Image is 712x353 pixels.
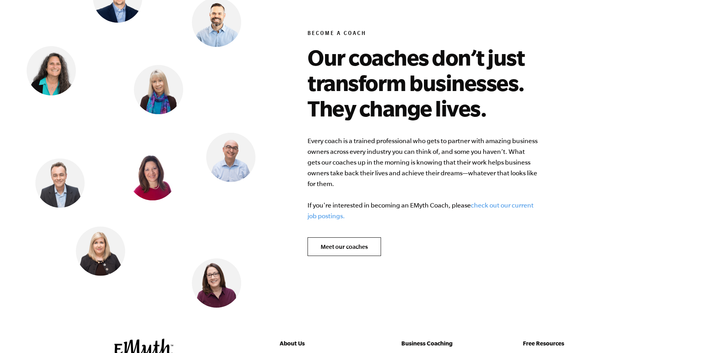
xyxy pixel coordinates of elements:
img: Tricia Amara, EMyth Business Coach [76,227,125,276]
h6: Become a Coach [308,30,559,38]
h5: Free Resources [523,339,598,348]
h2: Our coaches don’t just transform businesses. They change lives. [308,45,559,121]
h5: Business Coaching [401,339,476,348]
a: check out our current job postings. [308,202,534,219]
a: Meet our coaches [308,237,381,256]
iframe: Chat Widget [672,315,712,353]
img: Vicky Gavrias, EMyth Business Coach [128,151,177,200]
img: Judith Lerner, EMyth Business Coach [27,46,76,95]
h5: About Us [280,339,354,348]
img: Nick Lawler, EMyth Business Coach [35,159,85,208]
img: Melinda Lawson, EMyth Business Coach [192,258,241,308]
img: Shachar Perlman, EMyth Business Coach [206,133,255,182]
img: Mary Rydman, EMyth Business Coach [134,65,183,114]
p: Every coach is a trained professional who gets to partner with amazing business owners across eve... [308,136,538,221]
